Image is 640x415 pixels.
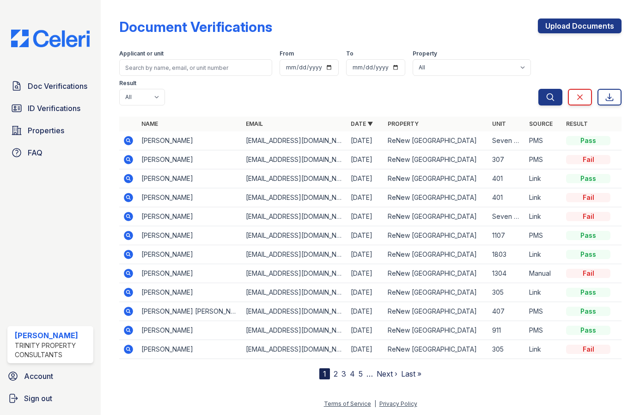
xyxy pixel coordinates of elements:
td: Link [525,340,562,359]
img: CE_Logo_Blue-a8612792a0a2168367f1c8372b55b34899dd931a85d93a1a3d3e32e68fde9ad4.png [4,30,97,47]
td: [EMAIL_ADDRESS][DOMAIN_NAME] [242,207,347,226]
td: ReNew [GEOGRAPHIC_DATA] [384,340,488,359]
span: Sign out [24,393,52,404]
td: [PERSON_NAME] [138,283,242,302]
td: [EMAIL_ADDRESS][DOMAIN_NAME] [242,131,347,150]
a: Last » [401,369,421,378]
div: Pass [566,174,610,183]
div: Pass [566,326,610,335]
td: ReNew [GEOGRAPHIC_DATA] [384,169,488,188]
a: Result [566,120,588,127]
a: Doc Verifications [7,77,93,95]
td: [DATE] [347,207,384,226]
td: PMS [525,302,562,321]
td: [EMAIL_ADDRESS][DOMAIN_NAME] [242,226,347,245]
span: Account [24,371,53,382]
td: ReNew [GEOGRAPHIC_DATA] [384,264,488,283]
td: 407 [488,302,525,321]
td: PMS [525,150,562,169]
td: [EMAIL_ADDRESS][DOMAIN_NAME] [242,340,347,359]
td: [DATE] [347,321,384,340]
span: ID Verifications [28,103,80,114]
td: [PERSON_NAME] [138,188,242,207]
a: FAQ [7,143,93,162]
td: Manual [525,264,562,283]
a: Account [4,367,97,385]
td: [PERSON_NAME] [138,264,242,283]
td: [EMAIL_ADDRESS][DOMAIN_NAME] [242,283,347,302]
td: [DATE] [347,169,384,188]
label: From [280,50,294,57]
td: ReNew [GEOGRAPHIC_DATA] [384,131,488,150]
a: Next › [377,369,397,378]
td: Link [525,283,562,302]
td: [DATE] [347,302,384,321]
a: Unit [492,120,506,127]
input: Search by name, email, or unit number [119,59,272,76]
td: 1304 [488,264,525,283]
label: To [346,50,354,57]
td: [PERSON_NAME] [138,226,242,245]
td: 401 [488,169,525,188]
div: Fail [566,212,610,221]
div: Fail [566,345,610,354]
td: [EMAIL_ADDRESS][DOMAIN_NAME] [242,302,347,321]
a: ID Verifications [7,99,93,118]
td: 1107 [488,226,525,245]
td: [EMAIL_ADDRESS][DOMAIN_NAME] [242,264,347,283]
td: [PERSON_NAME] [138,245,242,264]
td: [PERSON_NAME] [138,340,242,359]
td: Link [525,169,562,188]
td: [PERSON_NAME] [138,321,242,340]
a: Property [388,120,419,127]
div: Trinity Property Consultants [15,341,90,359]
div: Pass [566,136,610,145]
td: [DATE] [347,283,384,302]
td: Link [525,207,562,226]
td: 305 [488,340,525,359]
a: Name [141,120,158,127]
div: Pass [566,250,610,259]
td: [DATE] [347,226,384,245]
td: [DATE] [347,188,384,207]
td: 305 [488,283,525,302]
label: Result [119,80,136,87]
td: Link [525,245,562,264]
div: | [374,400,376,407]
div: 1 [319,368,330,379]
td: 1803 [488,245,525,264]
td: ReNew [GEOGRAPHIC_DATA] [384,245,488,264]
td: Link [525,188,562,207]
td: ReNew [GEOGRAPHIC_DATA] [384,302,488,321]
td: [EMAIL_ADDRESS][DOMAIN_NAME] [242,169,347,188]
td: PMS [525,131,562,150]
span: … [366,368,373,379]
div: Fail [566,155,610,164]
td: [EMAIL_ADDRESS][DOMAIN_NAME] [242,321,347,340]
td: [PERSON_NAME] [PERSON_NAME] [138,302,242,321]
a: Email [246,120,263,127]
span: Properties [28,125,64,136]
div: Pass [566,231,610,240]
a: Privacy Policy [379,400,417,407]
a: Upload Documents [538,19,622,33]
td: 911 [488,321,525,340]
td: ReNew [GEOGRAPHIC_DATA] [384,207,488,226]
td: [DATE] [347,264,384,283]
td: [PERSON_NAME] [138,131,242,150]
a: 4 [350,369,355,378]
td: [PERSON_NAME] [138,169,242,188]
td: [DATE] [347,340,384,359]
td: Seven 46 #405 [488,207,525,226]
label: Applicant or unit [119,50,164,57]
td: PMS [525,226,562,245]
div: [PERSON_NAME] [15,330,90,341]
a: Sign out [4,389,97,408]
td: [DATE] [347,131,384,150]
td: [DATE] [347,150,384,169]
div: Pass [566,307,610,316]
div: Fail [566,269,610,278]
span: Doc Verifications [28,81,87,92]
a: Date ▼ [351,120,373,127]
td: Seven 46 #405 [488,131,525,150]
